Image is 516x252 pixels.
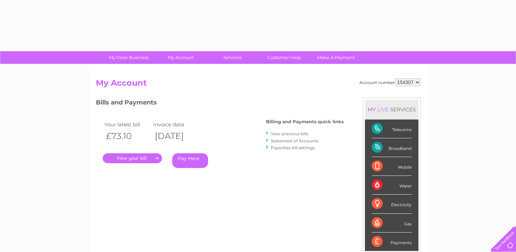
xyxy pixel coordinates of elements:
[96,78,421,91] h2: My Account
[271,145,315,150] a: Paperless bill settings
[256,51,312,64] a: Customer Help
[271,131,308,136] a: View previous bills
[103,129,152,143] th: £73.10
[172,153,208,168] a: Pay Here
[372,138,412,157] div: Broadband
[152,51,209,64] a: My Account
[308,51,364,64] a: Make A Payment
[372,120,412,138] div: Telecoms
[372,233,412,251] div: Payments
[151,129,201,143] th: [DATE]
[372,195,412,213] div: Electricity
[204,51,261,64] a: Services
[271,138,319,143] a: Statement of Accounts
[372,214,412,233] div: Gas
[96,98,344,110] h3: Bills and Payments
[372,176,412,195] div: Water
[359,78,421,86] div: Account number
[266,119,344,124] h4: Billing and Payments quick links
[365,100,418,119] div: MY SERVICES
[151,120,201,129] td: Invoice date
[372,157,412,176] div: Mobile
[103,153,162,163] a: .
[376,106,390,113] div: LIVE
[101,51,157,64] a: My Clear Business
[103,120,152,129] td: Your latest bill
